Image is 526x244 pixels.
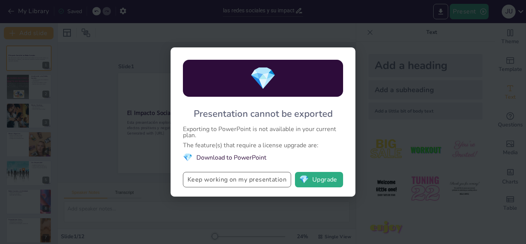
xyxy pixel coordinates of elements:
[183,152,343,163] li: Download to PowerPoint
[183,152,193,163] span: diamond
[295,172,343,187] button: diamondUpgrade
[183,142,343,148] div: The feature(s) that require a license upgrade are:
[250,64,276,93] span: diamond
[299,176,309,183] span: diamond
[183,126,343,138] div: Exporting to PowerPoint is not available in your current plan.
[194,108,333,120] div: Presentation cannot be exported
[183,172,291,187] button: Keep working on my presentation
